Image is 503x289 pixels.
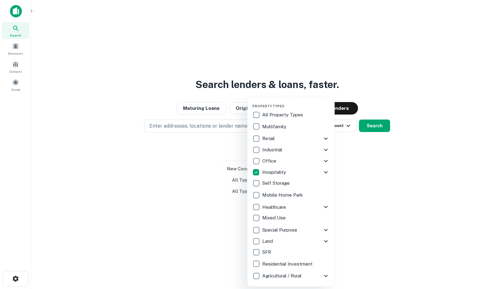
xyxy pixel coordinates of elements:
p: Special Purpose [262,226,298,234]
p: Industrial [262,146,283,154]
p: Multifamily [262,123,288,130]
div: Agricultural / Rural [252,270,330,282]
p: Office [262,157,278,165]
iframe: Chat Widget [472,239,503,269]
p: Hospitality [262,169,287,176]
div: Industrial [252,144,330,155]
p: Retail [262,135,276,142]
div: Land [252,236,330,247]
div: Healthcare [252,201,330,213]
p: Mobile Home Park [262,191,304,199]
div: Office [252,155,330,167]
p: Land [262,238,274,245]
p: All Property Types [262,111,304,119]
p: SFR [262,248,272,256]
div: Retail [252,133,330,144]
p: Self Storage [262,179,291,187]
span: Property Types [252,104,284,108]
div: Special Purpose [252,224,330,236]
p: Healthcare [262,203,287,211]
p: Mixed Use [262,214,287,222]
p: Residential Investment [262,260,314,268]
div: Hospitality [252,167,330,178]
p: Agricultural / Rural [262,272,303,280]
